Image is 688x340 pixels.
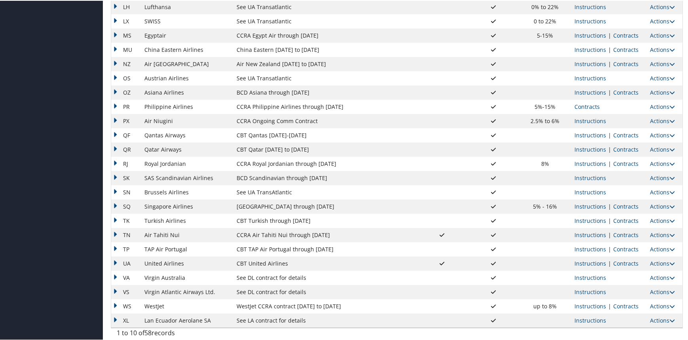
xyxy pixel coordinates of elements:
a: Actions [650,216,675,224]
td: See DL contract for details [233,284,417,298]
td: SWISS [140,13,233,28]
td: See LA contract for details [233,313,417,327]
td: TP [111,241,140,256]
a: Actions [650,145,675,152]
td: See UA Transatlantic [233,70,417,85]
td: Air [GEOGRAPHIC_DATA] [140,56,233,70]
td: TAP Air Portugal [140,241,233,256]
td: Asiana Airlines [140,85,233,99]
td: China Eastern [DATE] to [DATE] [233,42,417,56]
td: UA [111,256,140,270]
td: BCD Asiana through [DATE] [233,85,417,99]
td: RJ [111,156,140,170]
a: View Contracts [613,259,639,266]
a: View Ticketing Instructions [574,316,606,323]
td: VA [111,270,140,284]
td: PR [111,99,140,113]
a: View Contracts [574,102,600,110]
span: | [606,159,613,167]
td: Royal Jordanian [140,156,233,170]
td: Virgin Atlantic Airways Ltd. [140,284,233,298]
a: View Ticketing Instructions [574,145,606,152]
td: CBT Qantas [DATE]-[DATE] [233,127,417,142]
td: Qantas Airways [140,127,233,142]
td: 5-15% [520,28,570,42]
td: SK [111,170,140,184]
span: | [606,216,613,224]
td: TK [111,213,140,227]
td: CCRA Egypt Air through [DATE] [233,28,417,42]
a: Actions [650,259,675,266]
td: See UA TransAtlantic [233,184,417,199]
a: View Contracts [613,245,639,252]
a: View Ticketing Instructions [574,88,606,95]
td: up to 8% [520,298,570,313]
a: View Ticketing Instructions [574,173,606,181]
td: Qatar Airways [140,142,233,156]
a: View Contracts [613,131,639,138]
a: View Contracts [613,302,639,309]
td: 5%-15% [520,99,570,113]
td: CBT Turkish through [DATE] [233,213,417,227]
td: CCRA Air Tahiti Nui through [DATE] [233,227,417,241]
a: View Ticketing Instructions [574,188,606,195]
td: MU [111,42,140,56]
td: Air New Zealand [DATE] to [DATE] [233,56,417,70]
a: View Ticketing Instructions [574,202,606,209]
a: View Contracts [613,230,639,238]
td: CBT TAP Air Portugal through [DATE] [233,241,417,256]
td: See UA Transatlantic [233,13,417,28]
a: View Contracts [613,45,639,53]
a: View Ticketing Instructions [574,17,606,24]
a: Actions [650,302,675,309]
a: Actions [650,116,675,124]
td: Philippine Airlines [140,99,233,113]
a: View Ticketing Instructions [574,302,606,309]
td: CCRA Royal Jordanian through [DATE] [233,156,417,170]
td: CBT United Airlines [233,256,417,270]
a: View Ticketing Instructions [574,245,606,252]
a: Actions [650,31,675,38]
td: Virgin Australia [140,270,233,284]
td: WestJet CCRA contract [DATE] to [DATE] [233,298,417,313]
td: CBT Qatar [DATE] to [DATE] [233,142,417,156]
td: Brussels Airlines [140,184,233,199]
span: | [606,131,613,138]
a: Actions [650,59,675,67]
td: SAS Scandinavian Airlines [140,170,233,184]
a: Actions [650,273,675,281]
a: View Contracts [613,145,639,152]
td: WS [111,298,140,313]
td: See DL contract for details [233,270,417,284]
a: Actions [650,287,675,295]
a: Actions [650,202,675,209]
a: View Ticketing Instructions [574,2,606,10]
span: | [606,45,613,53]
td: VS [111,284,140,298]
a: Actions [650,2,675,10]
td: Singapore Airlines [140,199,233,213]
a: View Ticketing Instructions [574,74,606,81]
a: View Ticketing Instructions [574,116,606,124]
span: | [606,59,613,67]
a: Actions [650,131,675,138]
a: Actions [650,45,675,53]
td: TN [111,227,140,241]
span: | [606,31,613,38]
td: LX [111,13,140,28]
td: QR [111,142,140,156]
a: View Contracts [613,59,639,67]
a: Actions [650,17,675,24]
a: View Ticketing Instructions [574,131,606,138]
td: SQ [111,199,140,213]
td: QF [111,127,140,142]
a: View Ticketing Instructions [574,216,606,224]
a: Actions [650,88,675,95]
a: View Ticketing Instructions [574,273,606,281]
td: 5% - 16% [520,199,570,213]
a: Actions [650,173,675,181]
a: View Contracts [613,159,639,167]
a: View Ticketing Instructions [574,45,606,53]
a: Actions [650,159,675,167]
a: View Ticketing Instructions [574,259,606,266]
